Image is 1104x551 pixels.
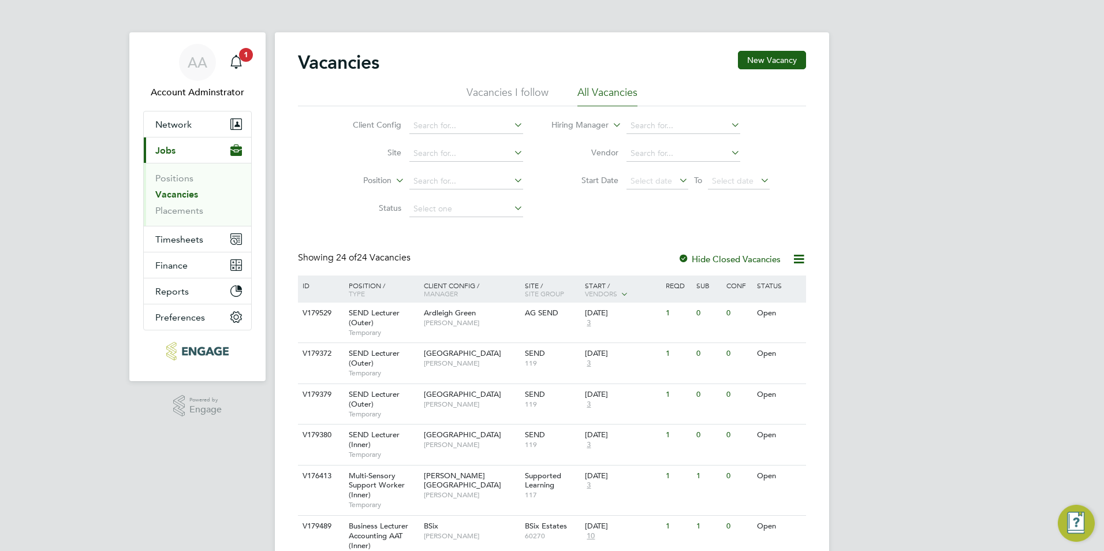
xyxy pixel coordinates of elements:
[678,254,781,265] label: Hide Closed Vacancies
[424,318,519,327] span: [PERSON_NAME]
[525,430,545,440] span: SEND
[144,163,251,226] div: Jobs
[409,201,523,217] input: Select one
[525,289,564,298] span: Site Group
[239,48,253,62] span: 1
[585,481,592,490] span: 3
[144,278,251,304] button: Reports
[298,51,379,74] h2: Vacancies
[349,430,400,449] span: SEND Lecturer (Inner)
[723,516,754,537] div: 0
[166,342,228,360] img: protocol-logo-retina.png
[754,275,804,295] div: Status
[424,400,519,409] span: [PERSON_NAME]
[225,44,248,81] a: 1
[300,466,340,487] div: V176413
[754,343,804,364] div: Open
[582,275,663,304] div: Start /
[349,328,418,337] span: Temporary
[723,275,754,295] div: Conf
[424,389,501,399] span: [GEOGRAPHIC_DATA]
[693,275,723,295] div: Sub
[693,425,723,446] div: 0
[155,260,188,271] span: Finance
[663,384,693,405] div: 1
[143,44,252,99] a: AAAccount Adminstrator
[663,516,693,537] div: 1
[155,119,192,130] span: Network
[585,522,660,531] div: [DATE]
[189,395,222,405] span: Powered by
[336,252,357,263] span: 24 of
[525,521,567,531] span: BSix Estates
[723,425,754,446] div: 0
[723,466,754,487] div: 0
[754,303,804,324] div: Open
[188,55,207,70] span: AA
[723,303,754,324] div: 0
[144,252,251,278] button: Finance
[155,189,198,200] a: Vacancies
[693,343,723,364] div: 0
[300,384,340,405] div: V179379
[155,145,176,156] span: Jobs
[421,275,522,303] div: Client Config /
[626,146,740,162] input: Search for...
[349,389,400,409] span: SEND Lecturer (Outer)
[155,234,203,245] span: Timesheets
[585,440,592,450] span: 3
[552,175,618,185] label: Start Date
[424,440,519,449] span: [PERSON_NAME]
[349,450,418,459] span: Temporary
[585,471,660,481] div: [DATE]
[754,466,804,487] div: Open
[693,466,723,487] div: 1
[155,286,189,297] span: Reports
[663,303,693,324] div: 1
[409,173,523,189] input: Search for...
[754,384,804,405] div: Open
[335,120,401,130] label: Client Config
[335,203,401,213] label: Status
[577,85,637,106] li: All Vacancies
[424,531,519,541] span: [PERSON_NAME]
[1058,505,1095,542] button: Engage Resource Center
[691,173,706,188] span: To
[626,118,740,134] input: Search for...
[424,430,501,440] span: [GEOGRAPHIC_DATA]
[300,516,340,537] div: V179489
[349,521,408,550] span: Business Lecturer Accounting AAT (Inner)
[325,175,391,187] label: Position
[335,147,401,158] label: Site
[712,176,754,186] span: Select date
[663,275,693,295] div: Reqd
[525,490,580,500] span: 117
[693,303,723,324] div: 0
[129,32,266,381] nav: Main navigation
[340,275,421,303] div: Position /
[585,349,660,359] div: [DATE]
[585,430,660,440] div: [DATE]
[552,147,618,158] label: Vendor
[349,289,365,298] span: Type
[300,303,340,324] div: V179529
[663,425,693,446] div: 1
[585,390,660,400] div: [DATE]
[424,359,519,368] span: [PERSON_NAME]
[409,146,523,162] input: Search for...
[522,275,583,303] div: Site /
[525,400,580,409] span: 119
[467,85,549,106] li: Vacancies I follow
[585,531,596,541] span: 10
[144,226,251,252] button: Timesheets
[525,531,580,541] span: 60270
[585,400,592,409] span: 3
[663,466,693,487] div: 1
[349,368,418,378] span: Temporary
[409,118,523,134] input: Search for...
[663,343,693,364] div: 1
[300,275,340,295] div: ID
[143,85,252,99] span: Account Adminstrator
[300,343,340,364] div: V179372
[693,384,723,405] div: 0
